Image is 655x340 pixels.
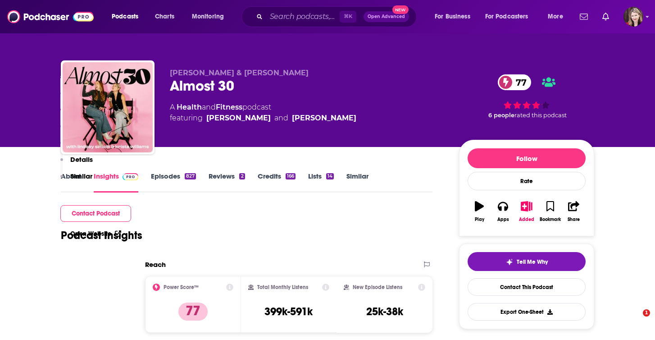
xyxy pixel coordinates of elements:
a: 77 [498,74,531,90]
span: More [548,10,563,23]
span: Open Advanced [368,14,405,19]
img: Podchaser - Follow, Share and Rate Podcasts [7,8,94,25]
a: Similar [346,172,368,193]
div: 2 [239,173,245,179]
span: Logged in as galaxygirl [623,7,643,27]
a: Reviews2 [209,172,245,193]
span: rated this podcast [514,112,567,119]
button: tell me why sparkleTell Me Why [468,252,586,271]
span: For Podcasters [485,10,528,23]
button: open menu [105,9,150,24]
button: Contact Podcast [60,205,131,222]
a: Contact This Podcast [468,278,586,296]
button: Show profile menu [623,7,643,27]
a: Show notifications dropdown [599,9,613,24]
button: Open AdvancedNew [364,11,409,22]
div: Share [568,217,580,222]
a: Open Website [70,230,121,238]
h2: Reach [145,260,166,269]
div: Added [519,217,534,222]
span: 77 [507,74,531,90]
span: For Business [435,10,470,23]
div: Apps [497,217,509,222]
button: open menu [541,9,574,24]
a: Lists14 [308,172,334,193]
div: Play [475,217,484,222]
a: Show notifications dropdown [576,9,591,24]
span: Monitoring [192,10,224,23]
button: Bookmark [538,195,562,228]
a: Credits166 [258,172,296,193]
img: tell me why sparkle [506,258,513,266]
h2: New Episode Listens [353,284,402,290]
h2: Power Score™ [164,284,199,290]
iframe: Intercom live chat [624,309,646,331]
button: open menu [186,9,236,24]
div: 77 6 peoplerated this podcast [459,69,594,124]
button: Apps [491,195,514,228]
p: Similar [70,172,92,180]
p: 77 [178,303,208,321]
button: Share [562,195,586,228]
span: Tell Me Why [517,258,548,266]
div: A podcast [170,102,356,124]
h3: 399k-591k [264,305,313,318]
span: Charts [155,10,174,23]
img: User Profile [623,7,643,27]
div: 827 [185,173,196,179]
a: Lindsey Simcik [292,113,356,124]
span: [PERSON_NAME] & [PERSON_NAME] [170,69,309,77]
div: Bookmark [540,217,561,222]
button: open menu [428,9,482,24]
span: ⌘ K [340,11,356,23]
button: Added [515,195,538,228]
h2: Total Monthly Listens [257,284,308,290]
span: and [202,103,216,111]
a: Krista Williams [206,113,271,124]
span: featuring [170,113,356,124]
span: and [274,113,288,124]
a: Episodes827 [151,172,196,193]
span: 6 people [488,112,514,119]
div: Search podcasts, credits, & more... [250,6,425,27]
input: Search podcasts, credits, & more... [266,9,340,24]
button: Similar [60,172,92,188]
button: Export One-Sheet [468,303,586,321]
a: Health [177,103,202,111]
h3: 25k-38k [366,305,403,318]
a: Charts [149,9,180,24]
a: Fitness [216,103,242,111]
div: 166 [286,173,296,179]
button: Follow [468,148,586,168]
div: Rate [468,172,586,190]
span: New [392,5,409,14]
button: open menu [479,9,541,24]
span: Podcasts [112,10,138,23]
button: Play [468,195,491,228]
img: Almost 30 [63,62,153,152]
span: 1 [643,309,650,317]
div: 14 [326,173,334,179]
